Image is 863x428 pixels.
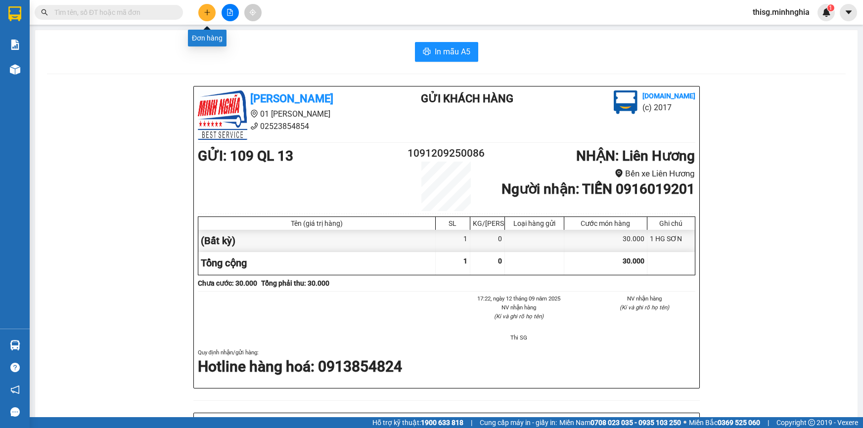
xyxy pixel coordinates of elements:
span: | [471,417,472,428]
sup: 1 [827,4,834,11]
button: plus [198,4,216,21]
div: (Bất kỳ) [198,230,436,252]
li: 01 [PERSON_NAME] [198,108,382,120]
div: 1 HG SƠN [647,230,695,252]
span: In mẫu A5 [435,45,470,58]
img: solution-icon [10,40,20,50]
b: [PERSON_NAME] [250,92,333,105]
b: Người nhận : TIẾN 0916019201 [501,181,695,197]
span: Tổng cộng [201,257,247,269]
img: icon-new-feature [822,8,831,17]
b: NHẬN : Liên Hương [576,148,695,164]
strong: Hotline hàng hoá: 0913854824 [198,358,402,375]
span: search [41,9,48,16]
span: file-add [227,9,233,16]
button: printerIn mẫu A5 [415,42,478,62]
i: (Kí và ghi rõ họ tên) [620,304,669,311]
span: aim [249,9,256,16]
li: (c) 2017 [642,101,695,114]
li: Thi SG [468,333,570,342]
span: ⚪️ [683,421,686,425]
div: Ghi chú [650,219,692,227]
span: copyright [808,419,815,426]
li: Bến xe Liên Hương [488,167,695,180]
span: Cung cấp máy in - giấy in: [480,417,557,428]
span: 30.000 [623,257,644,265]
div: KG/[PERSON_NAME] [473,219,502,227]
span: | [768,417,769,428]
h2: 1091209250086 [405,145,488,162]
div: SL [438,219,467,227]
div: Cước món hàng [567,219,644,227]
b: Gửi khách hàng [421,92,513,105]
span: 1 [829,4,832,11]
div: Loại hàng gửi [507,219,561,227]
span: thisg.minhnghia [745,6,818,18]
strong: 1900 633 818 [421,419,463,427]
span: plus [204,9,211,16]
img: warehouse-icon [10,64,20,75]
span: printer [423,47,431,57]
span: question-circle [10,363,20,372]
button: aim [244,4,262,21]
span: caret-down [844,8,853,17]
b: Chưa cước : 30.000 [198,279,257,287]
span: environment [250,110,258,118]
li: NV nhận hàng [468,303,570,312]
img: logo-vxr [8,6,21,21]
span: Miền Nam [559,417,681,428]
b: Tổng phải thu: 30.000 [261,279,329,287]
img: warehouse-icon [10,340,20,350]
img: logo.jpg [614,90,637,114]
div: Tên (giá trị hàng) [201,219,433,227]
button: caret-down [840,4,857,21]
div: 1 [436,230,470,252]
li: NV nhận hàng [593,294,695,303]
b: [DOMAIN_NAME] [642,92,695,100]
input: Tìm tên, số ĐT hoặc mã đơn [54,7,171,18]
div: 30.000 [564,230,647,252]
img: logo.jpg [198,90,247,140]
span: Miền Bắc [689,417,760,428]
div: Quy định nhận/gửi hàng : [198,348,695,377]
div: 0 [470,230,505,252]
span: environment [615,169,623,177]
strong: 0369 525 060 [718,419,760,427]
span: 1 [463,257,467,265]
button: file-add [222,4,239,21]
span: message [10,407,20,417]
span: notification [10,385,20,394]
i: (Kí và ghi rõ họ tên) [494,313,544,320]
span: 0 [498,257,502,265]
li: 17:22, ngày 12 tháng 09 năm 2025 [468,294,570,303]
b: GỬI : 109 QL 13 [198,148,293,164]
li: 02523854854 [198,120,382,132]
span: phone [250,122,258,130]
strong: 0708 023 035 - 0935 103 250 [590,419,681,427]
span: Hỗ trợ kỹ thuật: [372,417,463,428]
